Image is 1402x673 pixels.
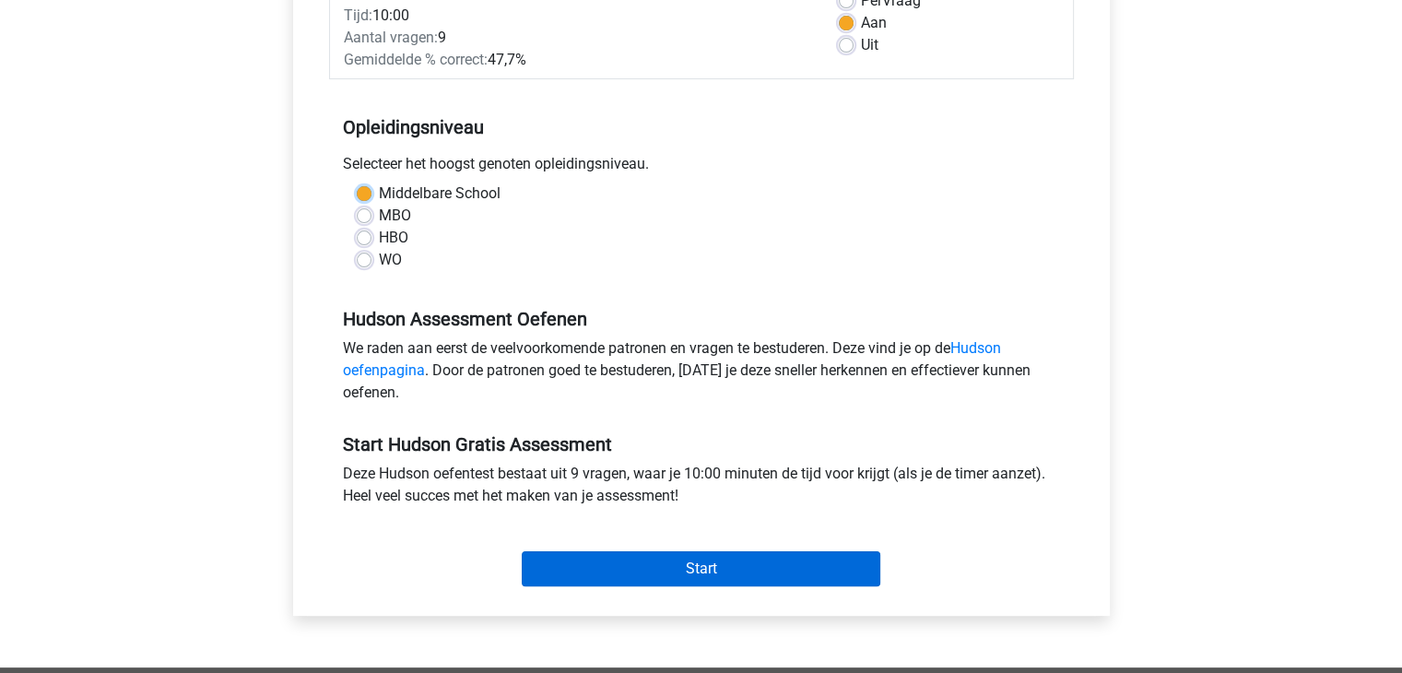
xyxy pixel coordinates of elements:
span: Tijd: [344,6,372,24]
div: 47,7% [330,49,825,71]
label: WO [379,249,402,271]
h5: Start Hudson Gratis Assessment [343,433,1060,455]
label: Uit [861,34,878,56]
div: Deze Hudson oefentest bestaat uit 9 vragen, waar je 10:00 minuten de tijd voor krijgt (als je de ... [329,463,1074,514]
span: Aantal vragen: [344,29,438,46]
label: Middelbare School [379,183,501,205]
label: MBO [379,205,411,227]
div: 10:00 [330,5,825,27]
span: Gemiddelde % correct: [344,51,488,68]
div: We raden aan eerst de veelvoorkomende patronen en vragen te bestuderen. Deze vind je op de . Door... [329,337,1074,411]
h5: Opleidingsniveau [343,109,1060,146]
input: Start [522,551,880,586]
label: HBO [379,227,408,249]
h5: Hudson Assessment Oefenen [343,308,1060,330]
div: Selecteer het hoogst genoten opleidingsniveau. [329,153,1074,183]
label: Aan [861,12,887,34]
div: 9 [330,27,825,49]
